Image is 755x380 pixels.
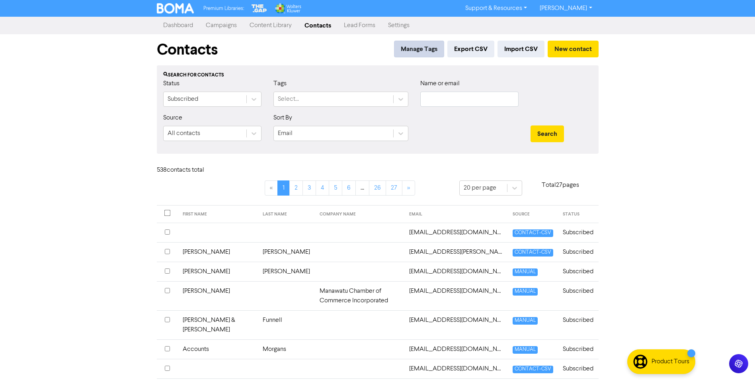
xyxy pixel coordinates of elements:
label: Source [163,113,182,123]
td: 2000nitschke@gmail.com [404,223,508,242]
th: SOURCE [508,206,558,223]
a: Settings [382,18,416,33]
img: Wolters Kluwer [274,3,301,14]
div: Select... [278,94,299,104]
td: Subscribed [558,262,598,281]
a: Page 3 [302,180,316,196]
th: LAST NAME [258,206,315,223]
iframe: Chat Widget [715,342,755,380]
td: Subscribed [558,310,598,339]
h1: Contacts [157,41,218,59]
td: accounts@morgans.co.nz [404,339,508,359]
a: Page 2 [289,180,303,196]
div: All contacts [168,129,200,138]
td: [PERSON_NAME] [178,262,258,281]
span: Premium Libraries: [203,6,244,11]
label: Name or email [420,79,460,88]
a: Contacts [298,18,338,33]
a: Page 26 [369,180,386,196]
td: Funnell [258,310,315,339]
td: accounts@beauchamp.co.nz [404,242,508,262]
td: [PERSON_NAME] [258,242,315,262]
td: Subscribed [558,339,598,359]
td: Morgans [258,339,315,359]
th: STATUS [558,206,598,223]
span: MANUAL [513,346,538,354]
td: Subscribed [558,281,598,310]
span: CONTACT-CSV [513,229,553,237]
button: Import CSV [497,41,544,57]
span: MANUAL [513,317,538,325]
h6: 538 contact s total [157,166,220,174]
a: Page 5 [329,180,342,196]
p: Total 27 pages [522,180,599,190]
a: Page 1 is your current page [277,180,290,196]
button: Export CSV [447,41,494,57]
button: Search [531,125,564,142]
label: Status [163,79,179,88]
span: CONTACT-CSV [513,249,553,257]
td: accounts.manawatu@opb.co.nz [404,310,508,339]
td: Subscribed [558,223,598,242]
img: The Gap [250,3,268,14]
span: MANUAL [513,268,538,276]
td: [PERSON_NAME] & [PERSON_NAME] [178,310,258,339]
a: » [402,180,415,196]
td: [PERSON_NAME] [258,262,315,281]
td: Subscribed [558,359,598,378]
td: [PERSON_NAME] [178,281,258,310]
a: Page 27 [386,180,402,196]
a: Page 4 [316,180,329,196]
div: Email [278,129,293,138]
button: Manage Tags [394,41,444,57]
th: COMPANY NAME [315,206,404,223]
td: accounts@manawatuchamber.co.nz [404,281,508,310]
a: Page 6 [342,180,356,196]
span: MANUAL [513,288,538,296]
th: FIRST NAME [178,206,258,223]
a: Campaigns [199,18,243,33]
td: [PERSON_NAME] [178,242,258,262]
a: Content Library [243,18,298,33]
a: Support & Resources [459,2,533,15]
a: Lead Forms [338,18,382,33]
td: Manawatu Chamber of Commerce Incorporated [315,281,404,310]
img: BOMA Logo [157,3,194,14]
label: Tags [273,79,287,88]
td: Accounts [178,339,258,359]
td: accounts@mrbbuilders.co.nz [404,359,508,378]
th: EMAIL [404,206,508,223]
div: 20 per page [464,183,496,193]
div: Search for contacts [163,72,592,79]
button: New contact [548,41,599,57]
a: Dashboard [157,18,199,33]
div: Subscribed [168,94,198,104]
td: Subscribed [558,242,598,262]
label: Sort By [273,113,292,123]
td: accounts@bhd.co.nz [404,262,508,281]
a: [PERSON_NAME] [533,2,598,15]
span: CONTACT-CSV [513,366,553,373]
